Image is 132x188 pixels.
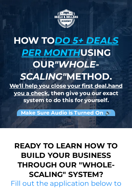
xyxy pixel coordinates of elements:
u: hand you a check [14,82,123,97]
strong: Make Sure Audio is Turned On 🔊 [21,109,111,116]
strong: Ready to learn how to build your business through our "whole-scaling" system? [14,141,118,179]
strong: How to using our method. [14,35,118,82]
strong: , , then give you our exact system to do this for yourself. [10,82,122,104]
em: "whole-scaling" [20,59,100,82]
u: do 5+ deals per month [22,35,119,58]
u: We'll help you close your first deal [10,82,107,89]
